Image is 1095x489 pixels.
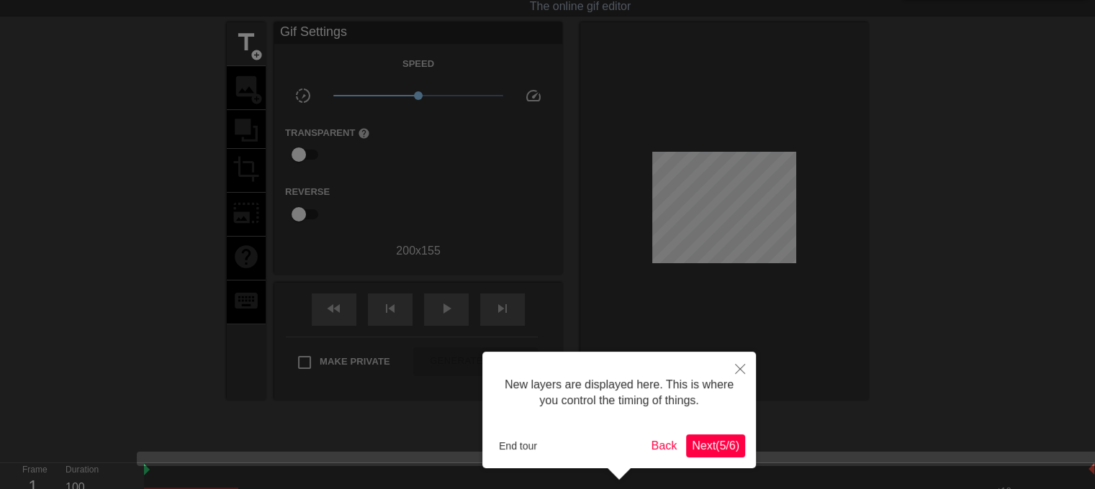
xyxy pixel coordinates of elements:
[646,434,683,457] button: Back
[686,434,745,457] button: Next
[692,439,739,452] span: Next ( 5 / 6 )
[493,435,543,457] button: End tour
[724,352,756,385] button: Close
[493,362,745,424] div: New layers are displayed here. This is where you control the timing of things.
